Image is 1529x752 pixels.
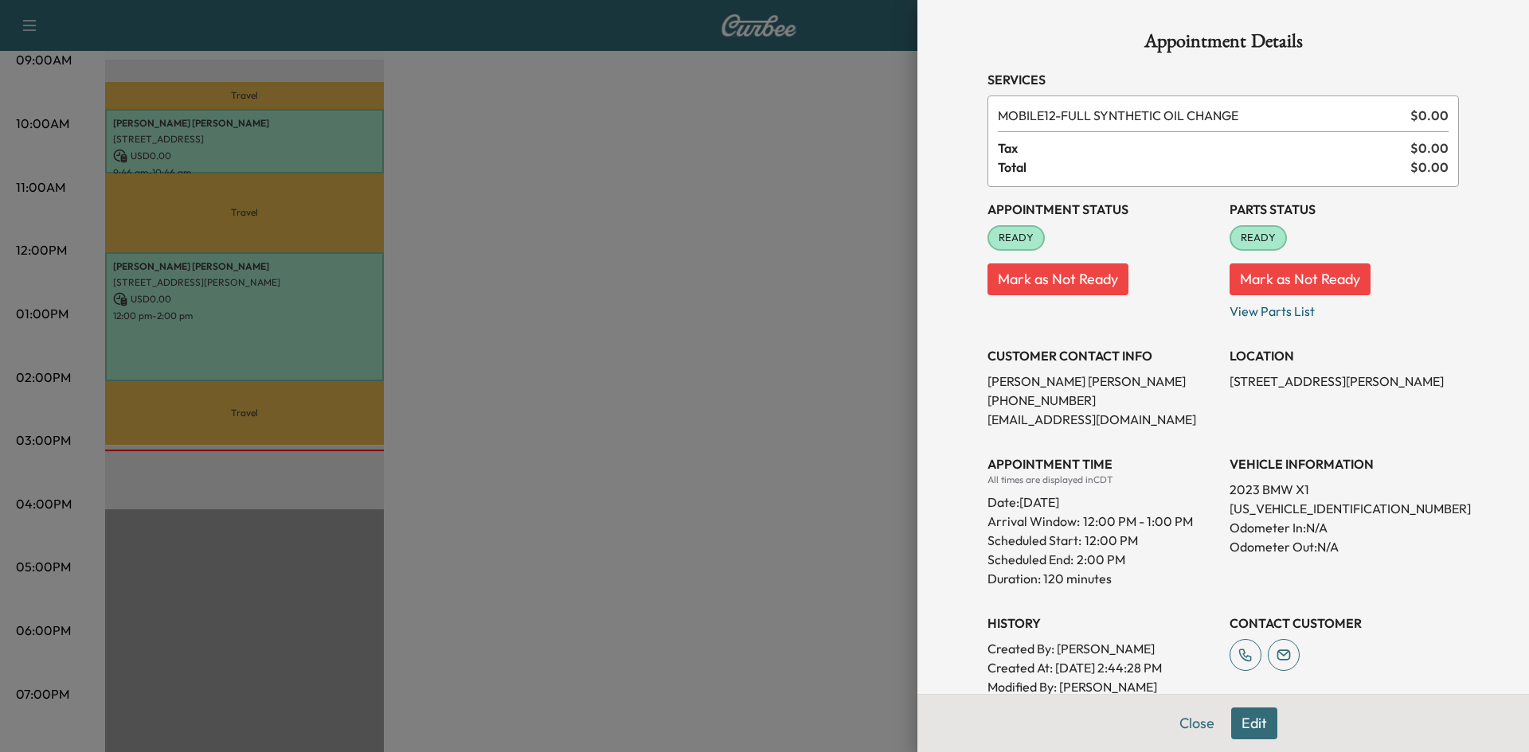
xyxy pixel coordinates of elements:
button: Mark as Not Ready [1230,263,1371,295]
button: Mark as Not Ready [987,263,1128,295]
h3: VEHICLE INFORMATION [1230,454,1459,473]
p: [PERSON_NAME] [PERSON_NAME] [987,372,1217,391]
p: Odometer Out: N/A [1230,537,1459,556]
span: Total [998,158,1410,177]
p: [PHONE_NUMBER] [987,391,1217,410]
p: [EMAIL_ADDRESS][DOMAIN_NAME] [987,410,1217,429]
h3: CUSTOMER CONTACT INFO [987,346,1217,365]
span: $ 0.00 [1410,138,1449,158]
h3: History [987,614,1217,633]
div: Date: [DATE] [987,486,1217,512]
p: Arrival Window: [987,512,1217,531]
button: Close [1169,707,1225,739]
h3: APPOINTMENT TIME [987,454,1217,473]
span: READY [1231,230,1285,246]
h1: Appointment Details [987,32,1459,57]
p: Created By : [PERSON_NAME] [987,639,1217,658]
p: Scheduled End: [987,550,1073,569]
p: [STREET_ADDRESS][PERSON_NAME] [1230,372,1459,391]
p: Duration: 120 minutes [987,569,1217,588]
h3: Appointment Status [987,200,1217,219]
span: $ 0.00 [1410,106,1449,125]
p: [US_VEHICLE_IDENTIFICATION_NUMBER] [1230,499,1459,518]
h3: Services [987,70,1459,89]
p: 12:00 PM [1085,531,1138,550]
p: Created At : [DATE] 2:44:28 PM [987,658,1217,677]
p: View Parts List [1230,295,1459,321]
span: READY [989,230,1043,246]
span: $ 0.00 [1410,158,1449,177]
span: FULL SYNTHETIC OIL CHANGE [998,106,1404,125]
p: Modified By : [PERSON_NAME] [987,677,1217,696]
span: Tax [998,138,1410,158]
span: 12:00 PM - 1:00 PM [1083,512,1193,531]
p: Scheduled Start: [987,531,1081,550]
p: 2:00 PM [1077,550,1125,569]
button: Edit [1231,707,1277,739]
h3: CONTACT CUSTOMER [1230,614,1459,633]
h3: Parts Status [1230,200,1459,219]
p: 2023 BMW X1 [1230,480,1459,499]
p: Odometer In: N/A [1230,518,1459,537]
div: All times are displayed in CDT [987,473,1217,486]
h3: LOCATION [1230,346,1459,365]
